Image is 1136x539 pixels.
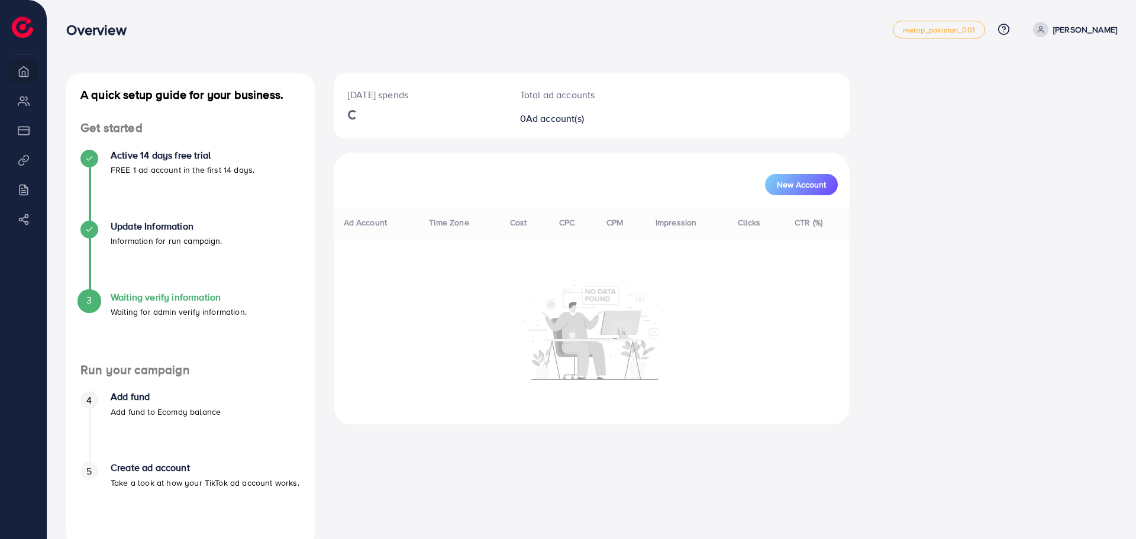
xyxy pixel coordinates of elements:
img: logo [12,17,33,38]
h4: Active 14 days free trial [111,150,254,161]
a: metap_pakistan_001 [893,21,985,38]
p: [DATE] spends [348,88,492,102]
p: Total ad accounts [520,88,621,102]
button: New Account [765,174,838,195]
p: Information for run campaign. [111,234,222,248]
p: Take a look at how your TikTok ad account works. [111,476,299,490]
span: 4 [86,393,92,407]
span: 5 [86,464,92,478]
li: Active 14 days free trial [66,150,315,221]
h4: Run your campaign [66,363,315,377]
p: [PERSON_NAME] [1053,22,1117,37]
p: Waiting for admin verify information. [111,305,247,319]
li: Create ad account [66,462,315,533]
span: New Account [777,180,826,189]
li: Waiting verify information [66,292,315,363]
p: FREE 1 ad account in the first 14 days. [111,163,254,177]
h4: Waiting verify information [111,292,247,303]
h4: Get started [66,121,315,135]
p: Add fund to Ecomdy balance [111,405,221,419]
h4: Create ad account [111,462,299,473]
h3: Overview [66,21,135,38]
span: metap_pakistan_001 [903,26,975,34]
li: Update Information [66,221,315,292]
h4: Update Information [111,221,222,232]
h2: 0 [520,113,621,124]
h4: A quick setup guide for your business. [66,88,315,102]
h4: Add fund [111,391,221,402]
li: Add fund [66,391,315,462]
span: Ad account(s) [526,112,584,125]
span: 3 [86,293,92,307]
a: [PERSON_NAME] [1028,22,1117,37]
